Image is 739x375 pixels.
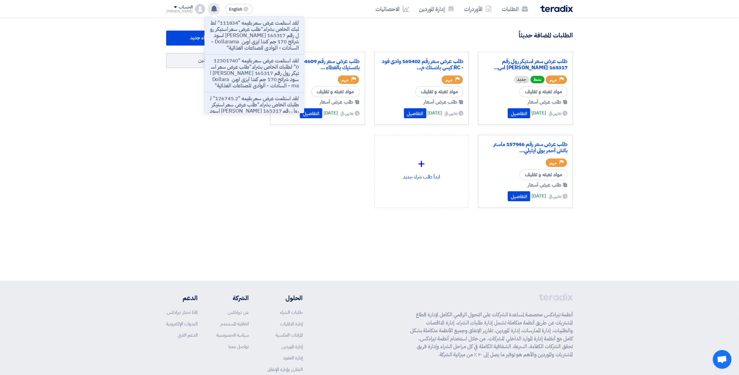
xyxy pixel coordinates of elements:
span: ينتهي في [549,110,561,116]
span: طلب عرض أسعار [528,181,561,189]
span: مهم [549,160,557,166]
a: طلب عرض سعر رقم 164609 - برميل بلاستيك بالغطاء ... [276,58,360,71]
button: English [225,4,252,14]
span: [DATE] [531,192,546,200]
span: مواد تعبئه و تغليف [519,86,568,97]
li: الدعم [166,293,198,303]
a: إدارة الموردين [414,2,459,16]
span: [DATE] [428,110,442,117]
p: أنظمة تيرادكس مخصصة لمساعدة الشركات على التحول الرقمي الكامل لإدارة قطاع المشتريات عن طريق أنظمة ... [410,311,573,358]
button: التفاصيل [300,108,322,118]
li: الحلول [267,293,303,303]
a: اتفاقية المستخدم [220,320,249,327]
span: مواد تعبئه و تغليف [311,86,360,97]
button: التفاصيل [508,191,530,201]
p: لقد استلمت عرض سعر بقيمه "123017400" لطلبك الخاص بشراء."طلب عرض سعر استيكر رول رقم 165317 [PERSON... [210,58,299,89]
a: طلب عرض سعر رقم 165402 وادى فود - RC كيس بلاستك م... [380,58,464,71]
span: مهم [549,77,557,83]
a: لماذا تختار تيرادكس [167,309,198,316]
a: الاحصائيات [371,2,414,16]
p: لقد استلمت عرض سعر بقيمه "111834" لطلبك الخاص بشراء."طلب عرض سعر استيكر رول رقم 165317 [PERSON_NA... [210,20,299,51]
a: طلب عرض سعر استيكر رول رقم 165317 [PERSON_NAME] اس... [483,58,568,71]
a: تواصل معنا [228,343,249,350]
a: التقارير وإدارة الإنفاق [267,366,303,373]
p: لقد استلمت عرض سعر بقيمه "126745.2" لطلبك الخاص بشراء."طلب عرض سعر استيكر رول رقم 165317 [PERSON_... [210,95,299,127]
div: جديد [514,76,529,83]
span: ينتهي في [444,110,457,116]
a: إدارة الموردين [281,343,303,350]
span: مهم [445,77,453,83]
a: الأوردرات [459,2,497,16]
div: + [380,154,464,173]
span: طلب عرض أسعار [424,98,458,106]
span: ابدأ طلب شراء جديد [190,34,228,41]
a: طلب عرض سعر رقم 157946 ماستر باتش أحمر بولى ايثيلي... [483,141,568,154]
a: إدارة العقود [283,354,303,361]
span: طلب عرض أسعار [320,98,353,106]
li: الشركة [216,293,249,303]
a: المزادات العكسية [276,332,303,338]
span: [DATE] [324,110,338,117]
a: الدعم الفني [178,332,198,338]
div: [PERSON_NAME] [166,10,193,13]
a: الطلبات [497,2,533,16]
a: إدارة الطلبات [280,320,303,327]
span: مواد تعبئه و تغليف [519,169,568,180]
img: Teradix logo [540,5,573,12]
a: عن تيرادكس [228,309,249,316]
span: ينتهي في [340,110,353,116]
span: طلب عرض أسعار [528,98,561,106]
span: [DATE] [531,110,546,117]
button: التفاصيل [404,108,426,118]
a: الندوات الإلكترونية [166,320,198,327]
a: سياسة الخصوصية [216,332,249,338]
img: profile_test.png [195,4,205,14]
div: الحساب [179,5,192,10]
span: مهم [342,77,349,83]
button: التفاصيل [508,108,530,118]
a: ادارة الموردين [166,53,261,68]
div: Open chat [713,350,732,369]
span: مواد تعبئه و تغليف [415,86,463,97]
h4: الطلبات المضافة حديثاً [519,31,573,39]
a: طلبات الشراء [280,309,303,316]
span: English [229,7,242,12]
span: نشط [530,76,545,83]
div: ابدأ طلب شراء جديد [380,140,464,195]
span: ينتهي في [549,193,561,199]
